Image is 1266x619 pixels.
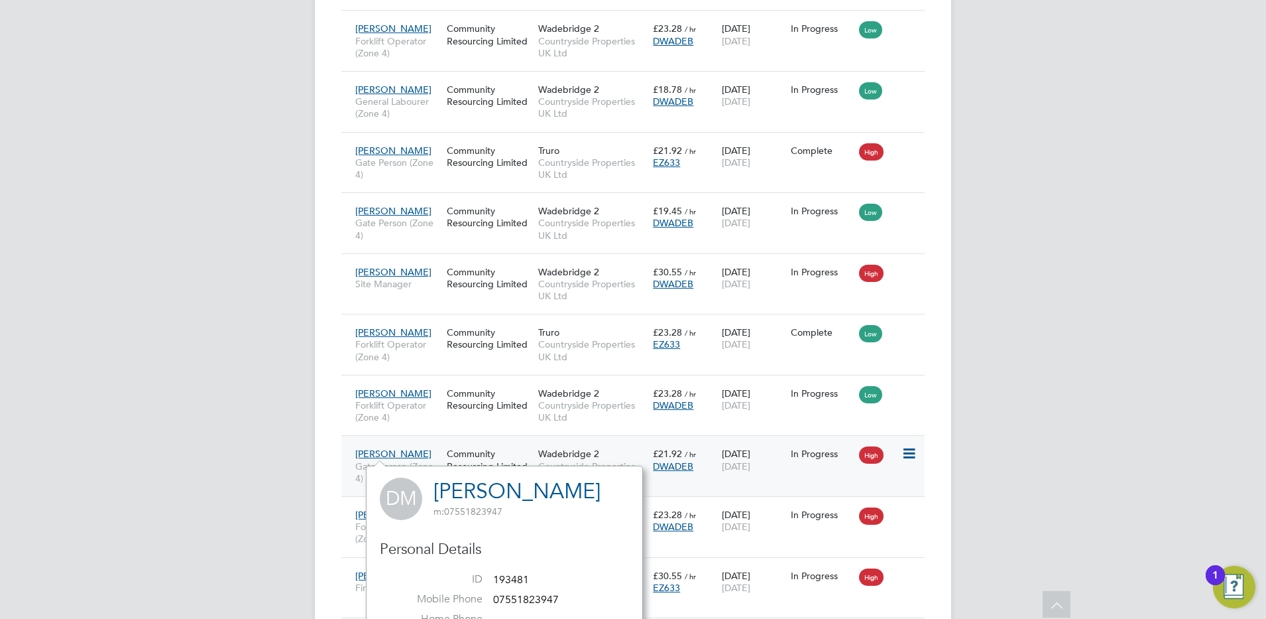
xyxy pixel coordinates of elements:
div: [DATE] [719,16,787,53]
button: Open Resource Center, 1 new notification [1213,566,1255,608]
span: Countryside Properties UK Ltd [538,35,646,59]
div: In Progress [791,266,853,278]
span: DWADEB [653,278,693,290]
a: [PERSON_NAME]General Labourer (Zone 4)Community Resourcing LimitedWadebridge 2Countryside Propert... [352,76,925,88]
div: [DATE] [719,138,787,175]
div: [DATE] [719,320,787,357]
span: General Labourer (Zone 4) [355,96,440,119]
div: Community Resourcing Limited [443,138,535,175]
span: £23.28 [653,326,682,338]
span: / hr [685,389,696,399]
span: [DATE] [722,157,750,169]
a: [PERSON_NAME]Forklift Operator (Zone 4)Community Resourcing LimitedTruroCountryside Properties UK... [352,319,925,330]
span: £21.92 [653,448,682,460]
span: m: [433,506,444,517]
span: 07551823947 [433,506,502,517]
span: / hr [685,267,696,277]
span: EZ633 [653,338,680,350]
div: Community Resourcing Limited [443,259,535,297]
span: DWADEB [653,460,693,472]
a: [PERSON_NAME]Forklift Operator (Zone 4)Community Resourcing LimitedWadebridge 2Countryside Proper... [352,502,925,513]
span: 07551823947 [493,593,559,606]
div: In Progress [791,23,853,34]
span: £23.28 [653,387,682,399]
span: EZ633 [653,582,680,594]
div: [DATE] [719,563,787,600]
span: [PERSON_NAME] [355,145,432,157]
div: In Progress [791,509,853,521]
span: [DATE] [722,96,750,107]
span: Gate Person (Zone 4) [355,157,440,180]
span: / hr [685,571,696,581]
span: [DATE] [722,582,750,594]
span: Forklift Operator (Zone 4) [355,399,440,423]
span: / hr [685,24,696,34]
span: [PERSON_NAME] [355,509,432,521]
span: [DATE] [722,399,750,411]
span: Wadebridge 2 [538,448,599,460]
span: EZ633 [653,157,680,169]
span: DWADEB [653,399,693,411]
a: [PERSON_NAME]Gate Person (Zone 4)Community Resourcing LimitedWadebridge 2Countryside Properties U... [352,441,925,452]
span: / hr [685,146,696,156]
span: Countryside Properties UK Ltd [538,460,646,484]
div: Community Resourcing Limited [443,198,535,236]
span: / hr [685,328,696,338]
span: £18.78 [653,84,682,96]
h3: Personal Details [380,540,629,559]
span: High [859,143,884,161]
span: Forklift Operator (Zone 4) [355,521,440,545]
span: DWADEB [653,96,693,107]
div: In Progress [791,570,853,582]
div: Community Resourcing Limited [443,16,535,53]
a: [PERSON_NAME]Forklift Operator (Zone 4)Community Resourcing LimitedWadebridge 2Countryside Proper... [352,15,925,27]
span: Low [859,386,882,403]
span: Forklift Operator (Zone 4) [355,338,440,362]
span: £30.55 [653,266,682,278]
span: Wadebridge 2 [538,266,599,278]
span: / hr [685,510,696,520]
div: 1 [1212,575,1218,592]
span: [DATE] [722,521,750,533]
span: Countryside Properties UK Ltd [538,399,646,423]
span: [PERSON_NAME] [355,266,432,278]
span: Wadebridge 2 [538,205,599,217]
span: Low [859,21,882,38]
span: [PERSON_NAME] [355,84,432,96]
span: Gate Person (Zone 4) [355,217,440,241]
span: [DATE] [722,278,750,290]
span: Truro [538,326,559,338]
a: [PERSON_NAME]Site ManagerCommunity Resourcing LimitedWadebridge 2Countryside Properties UK Ltd£30... [352,259,925,270]
div: In Progress [791,387,853,399]
div: [DATE] [719,77,787,114]
span: / hr [685,85,696,95]
span: £23.28 [653,509,682,521]
div: Community Resourcing Limited [443,77,535,114]
span: Low [859,325,882,342]
span: Wadebridge 2 [538,387,599,399]
div: In Progress [791,448,853,460]
span: Truro [538,145,559,157]
span: [PERSON_NAME] [355,448,432,460]
span: Wadebridge 2 [538,23,599,34]
span: [PERSON_NAME] [355,570,432,582]
div: Complete [791,326,853,338]
div: [DATE] [719,502,787,539]
span: Gate Person (Zone 4) [355,460,440,484]
span: [DATE] [722,460,750,472]
span: High [859,569,884,586]
span: 193481 [493,573,529,586]
div: [DATE] [719,441,787,478]
span: £23.28 [653,23,682,34]
span: DM [380,478,422,520]
span: Finishing Manager [355,582,440,594]
a: [PERSON_NAME] [433,478,601,504]
a: [PERSON_NAME]Gate Person (Zone 4)Community Resourcing LimitedWadebridge 2Countryside Properties U... [352,198,925,209]
span: Forklift Operator (Zone 4) [355,35,440,59]
span: DWADEB [653,35,693,47]
span: £21.92 [653,145,682,157]
a: [PERSON_NAME]Finishing ManagerCommunity Resourcing LimitedTruroCountryside Properties UK Ltd£30.5... [352,563,925,574]
span: £19.45 [653,205,682,217]
label: ID [390,573,483,586]
div: Community Resourcing Limited [443,381,535,418]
